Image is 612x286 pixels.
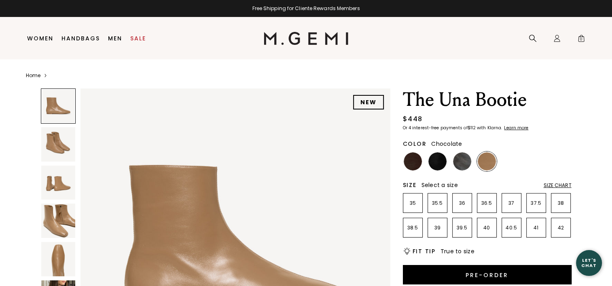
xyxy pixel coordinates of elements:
[551,200,570,206] p: 38
[527,225,546,231] p: 41
[41,166,76,200] img: The Una Bootie
[502,225,521,231] p: 40.5
[503,126,528,130] a: Learn more
[41,204,76,238] img: The Una Bootie
[544,182,572,189] div: Size Chart
[431,140,462,148] span: Chocolate
[403,225,422,231] p: 38.5
[577,36,585,44] span: 0
[477,225,496,231] p: 40
[502,200,521,206] p: 37
[403,125,468,131] klarna-placement-style-body: Or 4 interest-free payments of
[453,152,471,170] img: Gunmetal
[413,248,436,254] h2: Fit Tip
[477,200,496,206] p: 36.5
[403,141,427,147] h2: Color
[468,125,476,131] klarna-placement-style-amount: $112
[403,265,572,284] button: Pre-order
[27,35,53,42] a: Women
[576,258,602,268] div: Let's Chat
[403,200,422,206] p: 35
[421,181,458,189] span: Select a size
[61,35,100,42] a: Handbags
[353,95,384,109] div: NEW
[477,125,503,131] klarna-placement-style-body: with Klarna
[41,127,76,162] img: The Una Bootie
[403,88,572,111] h1: The Una Bootie
[403,114,423,124] div: $448
[453,225,472,231] p: 39.5
[504,125,528,131] klarna-placement-style-cta: Learn more
[264,32,348,45] img: M.Gemi
[428,152,447,170] img: Black
[108,35,122,42] a: Men
[403,182,417,188] h2: Size
[440,247,474,255] span: True to size
[428,200,447,206] p: 35.5
[551,225,570,231] p: 42
[478,152,496,170] img: Light Tan
[527,200,546,206] p: 37.5
[428,225,447,231] p: 39
[41,242,76,276] img: The Una Bootie
[404,152,422,170] img: Chocolate
[130,35,146,42] a: Sale
[26,72,40,79] a: Home
[453,200,472,206] p: 36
